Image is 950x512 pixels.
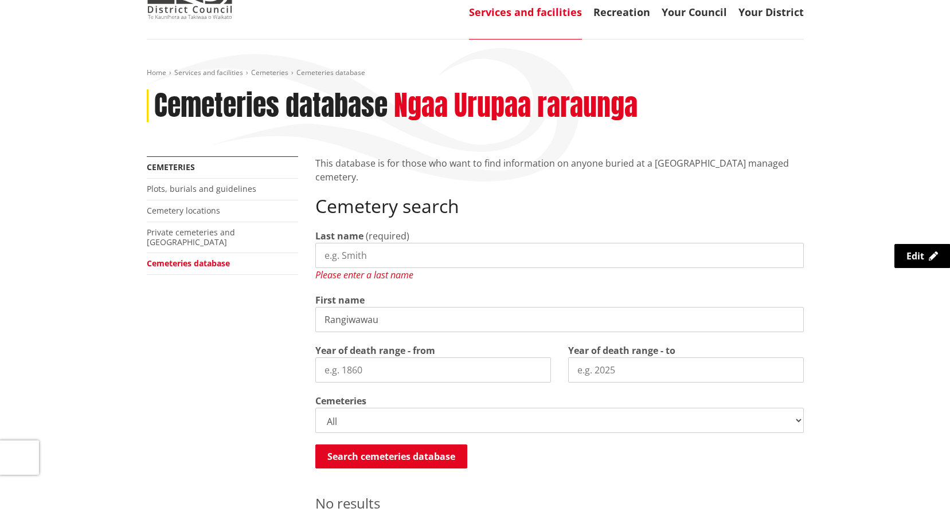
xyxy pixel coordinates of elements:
button: Search cemeteries database [315,444,467,468]
label: Year of death range - to [568,344,675,357]
input: e.g. Smith [315,243,804,268]
h2: Cemetery search [315,195,804,217]
p: This database is for those who want to find information on anyone buried at a [GEOGRAPHIC_DATA] m... [315,156,804,184]
input: e.g. John [315,307,804,332]
nav: breadcrumb [147,68,804,78]
a: Recreation [593,5,650,19]
a: Services and facilities [469,5,582,19]
a: Plots, burials and guidelines [147,183,256,194]
iframe: Messenger Launcher [897,464,939,505]
a: Cemeteries database [147,258,230,269]
label: Year of death range - from [315,344,435,357]
input: e.g. 1860 [315,357,551,383]
a: Your District [738,5,804,19]
h1: Cemeteries database [154,89,388,123]
span: Please enter a last name [315,269,413,281]
label: Cemeteries [315,394,366,408]
a: Edit [894,244,950,268]
a: Cemeteries [147,162,195,172]
a: Services and facilities [174,68,243,77]
a: Cemetery locations [147,205,220,216]
a: Home [147,68,166,77]
span: Cemeteries database [296,68,365,77]
a: Private cemeteries and [GEOGRAPHIC_DATA] [147,227,235,247]
label: First name [315,293,365,307]
label: Last name [315,229,363,243]
span: (required) [366,230,409,242]
input: e.g. 2025 [568,357,804,383]
h2: Ngaa Urupaa raraunga [394,89,638,123]
a: Your Council [662,5,727,19]
a: Cemeteries [251,68,288,77]
span: Edit [906,250,924,262]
